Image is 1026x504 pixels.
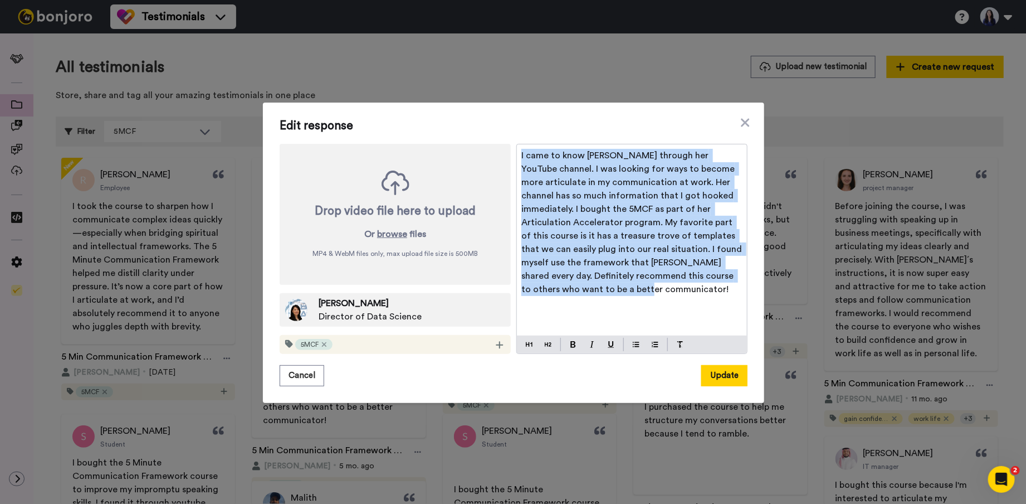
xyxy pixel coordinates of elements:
[652,340,658,349] img: numbered-block.svg
[312,249,478,258] span: MP4 & WebM files only, max upload file size is 500 MB
[315,203,476,219] div: Drop video file here to upload
[364,227,426,241] p: Or files
[590,341,594,348] img: italic-mark.svg
[570,341,576,348] img: bold-mark.svg
[988,466,1015,493] iframe: Intercom live chat
[319,310,422,323] span: Director of Data Science
[377,227,407,241] button: browse
[526,340,532,349] img: heading-one-block.svg
[608,341,614,348] img: underline-mark.svg
[545,340,551,349] img: heading-two-block.svg
[521,151,744,294] span: I came to know [PERSON_NAME] through her YouTube channel. I was looking for ways to become more a...
[1011,466,1020,475] span: 2
[701,365,747,386] button: Update
[319,297,422,310] span: [PERSON_NAME]
[633,340,639,349] img: bulleted-block.svg
[280,365,324,386] button: Cancel
[677,341,683,348] img: clear-format.svg
[285,299,307,321] img: 76857808-f91d-4785-a6e1-cf48cf40c8f5.jpeg
[301,340,319,349] span: 5MCF
[280,119,747,133] span: Edit response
